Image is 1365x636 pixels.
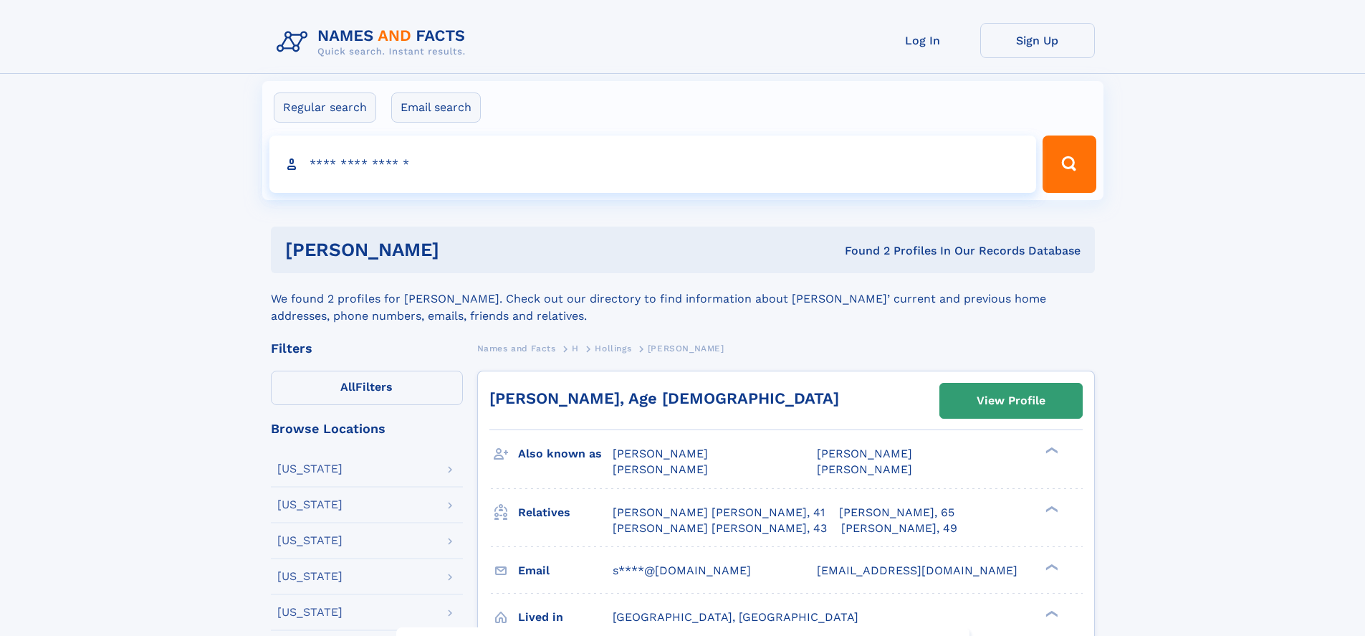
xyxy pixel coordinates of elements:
div: We found 2 profiles for [PERSON_NAME]. Check out our directory to find information about [PERSON_... [271,273,1095,325]
a: [PERSON_NAME], 65 [839,505,954,521]
span: [PERSON_NAME] [613,447,708,460]
a: View Profile [940,384,1082,418]
h3: Email [518,559,613,583]
span: [PERSON_NAME] [613,462,708,476]
span: H [572,343,579,353]
img: Logo Names and Facts [271,23,477,62]
h3: Also known as [518,442,613,466]
label: Email search [391,92,481,123]
span: [GEOGRAPHIC_DATA], [GEOGRAPHIC_DATA] [613,610,858,624]
div: View Profile [977,384,1045,417]
label: Regular search [274,92,376,123]
a: H [572,339,579,357]
h1: [PERSON_NAME] [285,241,642,259]
div: ❯ [1042,446,1059,455]
span: Hollings [595,343,631,353]
a: [PERSON_NAME] [PERSON_NAME], 43 [613,521,827,536]
div: Found 2 Profiles In Our Records Database [642,243,1081,259]
div: [US_STATE] [277,463,343,475]
span: [PERSON_NAME] [817,462,912,476]
a: Sign Up [980,23,1095,58]
div: [US_STATE] [277,571,343,582]
button: Search Button [1043,136,1096,193]
span: [EMAIL_ADDRESS][DOMAIN_NAME] [817,564,1017,577]
a: Log In [866,23,980,58]
input: search input [269,136,1037,193]
div: Browse Locations [271,422,463,435]
a: Names and Facts [477,339,556,357]
div: [US_STATE] [277,607,343,618]
div: Filters [271,342,463,355]
a: [PERSON_NAME], 49 [841,521,957,536]
a: [PERSON_NAME] [PERSON_NAME], 41 [613,505,825,521]
div: ❯ [1042,562,1059,571]
span: All [340,380,355,394]
h3: Relatives [518,500,613,525]
div: [US_STATE] [277,499,343,511]
span: [PERSON_NAME] [817,447,912,460]
h3: Lived in [518,605,613,630]
div: ❯ [1042,504,1059,513]
div: [US_STATE] [277,535,343,546]
label: Filters [271,371,463,405]
a: [PERSON_NAME], Age [DEMOGRAPHIC_DATA] [489,389,839,407]
span: [PERSON_NAME] [648,343,724,353]
a: Hollings [595,339,631,357]
div: ❯ [1042,609,1059,618]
